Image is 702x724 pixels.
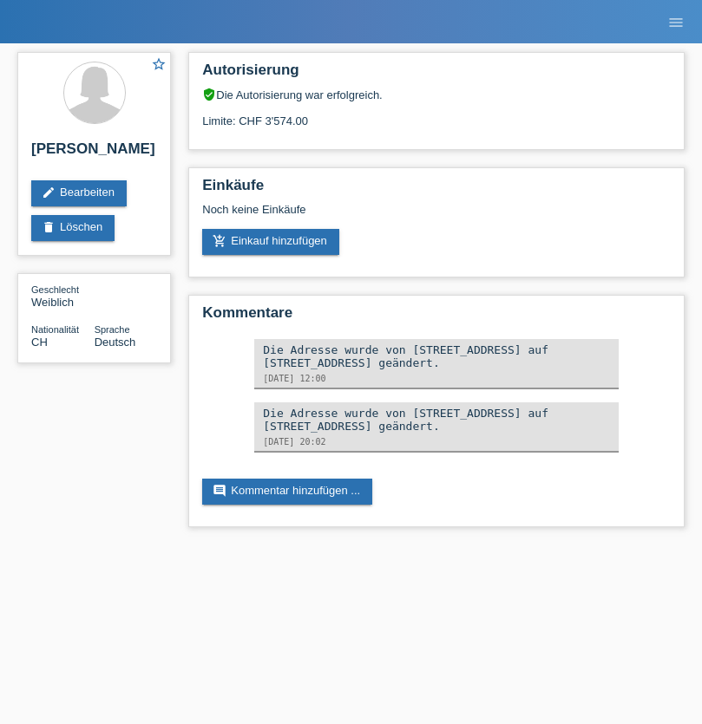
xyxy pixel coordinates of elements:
[31,283,95,309] div: Weiblich
[659,16,693,27] a: menu
[95,336,136,349] span: Deutsch
[95,324,130,335] span: Sprache
[31,324,79,335] span: Nationalität
[263,407,610,433] div: Die Adresse wurde von [STREET_ADDRESS] auf [STREET_ADDRESS] geändert.
[667,14,685,31] i: menu
[151,56,167,75] a: star_border
[31,180,127,206] a: editBearbeiten
[213,234,226,248] i: add_shopping_cart
[42,186,56,199] i: edit
[202,229,339,255] a: add_shopping_cartEinkauf hinzufügen
[202,62,671,88] h2: Autorisierung
[202,88,216,101] i: verified_user
[202,304,671,330] h2: Kommentare
[31,215,115,241] a: deleteLöschen
[263,343,610,369] div: Die Adresse wurde von [STREET_ADDRESS] auf [STREET_ADDRESS] geändert.
[42,220,56,234] i: delete
[202,101,671,127] div: Limite: CHF 3'574.00
[263,437,610,447] div: [DATE] 20:02
[202,479,372,505] a: commentKommentar hinzufügen ...
[31,284,79,295] span: Geschlecht
[31,336,48,349] span: Schweiz
[213,484,226,498] i: comment
[31,140,157,166] h2: [PERSON_NAME]
[263,374,610,383] div: [DATE] 12:00
[202,177,671,203] h2: Einkäufe
[151,56,167,72] i: star_border
[202,203,671,229] div: Noch keine Einkäufe
[202,88,671,101] div: Die Autorisierung war erfolgreich.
